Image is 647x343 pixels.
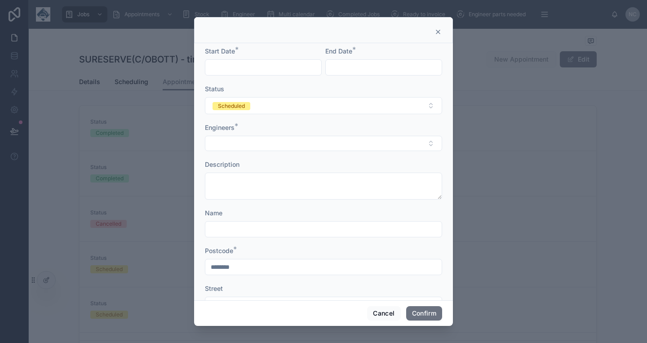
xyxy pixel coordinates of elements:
[205,47,235,55] span: Start Date
[205,160,239,168] span: Description
[218,102,245,110] div: Scheduled
[205,209,222,217] span: Name
[205,97,442,114] button: Select Button
[325,47,352,55] span: End Date
[367,306,400,321] button: Cancel
[406,306,442,321] button: Confirm
[205,285,223,292] span: Street
[205,85,224,93] span: Status
[205,247,233,254] span: Postcode
[205,124,235,131] span: Engineers
[205,136,442,151] button: Select Button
